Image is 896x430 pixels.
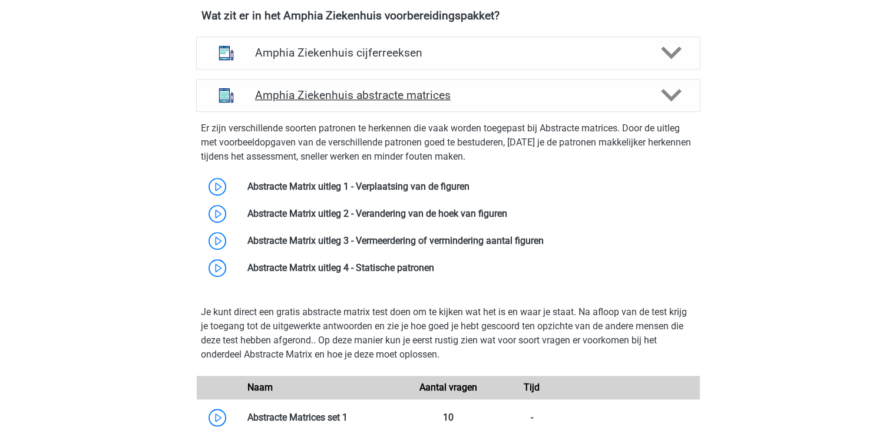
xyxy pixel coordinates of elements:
div: Aantal vragen [406,381,490,395]
div: Abstracte Matrix uitleg 3 - Vermeerdering of vermindering aantal figuren [239,234,700,248]
img: abstracte matrices [211,80,242,111]
div: Tijd [490,381,574,395]
div: Abstracte Matrix uitleg 1 - Verplaatsing van de figuren [239,180,700,194]
p: Je kunt direct een gratis abstracte matrix test doen om te kijken wat het is en waar je staat. Na... [201,305,696,362]
div: Abstracte Matrix uitleg 2 - Verandering van de hoek van figuren [239,207,700,221]
a: cijferreeksen Amphia Ziekenhuis cijferreeksen [191,37,705,70]
img: cijferreeksen [211,38,242,68]
p: Er zijn verschillende soorten patronen te herkennen die vaak worden toegepast bij Abstracte matri... [201,121,696,164]
h4: Wat zit er in het Amphia Ziekenhuis voorbereidingspakket? [201,9,695,22]
div: Abstracte Matrices set 1 [239,411,406,425]
h4: Amphia Ziekenhuis cijferreeksen [255,46,641,59]
div: Naam [239,381,406,395]
h4: Amphia Ziekenhuis abstracte matrices [255,88,641,102]
div: Abstracte Matrix uitleg 4 - Statische patronen [239,261,700,275]
a: abstracte matrices Amphia Ziekenhuis abstracte matrices [191,79,705,112]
